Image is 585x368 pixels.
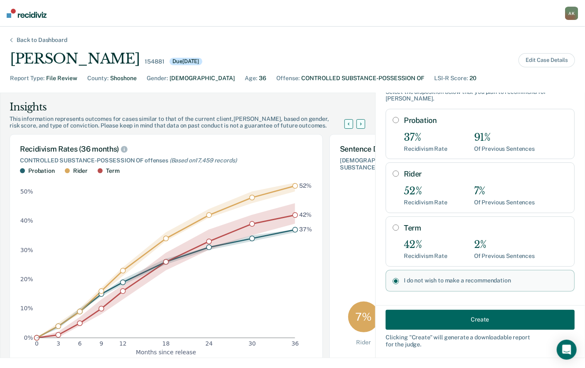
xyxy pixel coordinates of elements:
div: LSI-R Score : [434,74,468,83]
text: 10% [20,305,33,312]
div: 7% [474,185,535,197]
label: Term [404,223,568,233]
g: x-axis tick label [35,340,299,347]
text: 20% [20,276,33,282]
text: 37% [299,226,312,233]
div: Open Intercom Messenger [557,340,577,360]
text: 50% [20,188,33,195]
div: File Review [46,74,77,83]
text: 12 [119,340,127,347]
div: 91% [474,132,535,144]
div: [DEMOGRAPHIC_DATA] [170,74,235,83]
div: Recidivism Rate [404,253,447,260]
label: Rider [404,169,568,179]
div: Term [106,167,119,174]
div: Select the disposition below that you plan to recommend for [PERSON_NAME] . [386,88,575,103]
div: Gender : [147,74,168,83]
text: 6 [78,340,82,347]
div: Due [DATE] [170,58,203,65]
div: Report Type : [10,74,44,83]
div: Back to Dashboard [7,37,77,44]
div: Probation [28,167,55,174]
text: 36 [292,340,299,347]
div: Clicking " Create " will generate a downloadable report for the judge. [386,334,575,348]
text: 0% [24,334,33,341]
div: CONTROLLED SUBSTANCE-POSSESSION OF [301,74,424,83]
div: Age : [245,74,257,83]
g: text [299,182,312,233]
div: 36 [259,74,266,83]
div: [PERSON_NAME] [10,50,140,67]
div: Recidivism Rates (36 months) [20,145,312,154]
text: Months since release [136,349,196,356]
text: 18 [162,340,170,347]
button: AK [565,7,578,20]
div: Rider [356,339,371,346]
div: Insights [10,101,354,114]
div: Rider [73,167,88,174]
g: x-axis label [136,349,196,356]
div: Of Previous Sentences [474,145,535,152]
text: 30 [248,340,256,347]
div: 154881 [145,58,164,65]
text: 40% [20,217,33,224]
div: 2% [474,239,535,251]
div: 20 [469,74,477,83]
span: (Based on 17,459 records ) [170,157,237,164]
div: Recidivism Rate [404,145,447,152]
button: Create [386,309,575,329]
img: Recidiviz [7,9,47,18]
label: Probation [404,116,568,125]
div: Of Previous Sentences [474,199,535,206]
div: CONTROLLED SUBSTANCE-POSSESSION OF offenses [20,157,312,164]
div: 52% [404,185,447,197]
div: Recidivism Rate [404,199,447,206]
div: [DEMOGRAPHIC_DATA], LSI-R = 0-20, CONTROLLED SUBSTANCE-POSSESSION OF offenses [340,157,519,171]
div: 7 % [348,302,379,333]
div: Of Previous Sentences [474,253,535,260]
g: area [37,183,295,338]
button: Edit Case Details [519,53,575,67]
text: 3 [57,340,60,347]
text: 24 [205,340,213,347]
div: Offense : [276,74,300,83]
text: 0 [35,340,39,347]
text: 9 [100,340,103,347]
text: 52% [300,182,312,189]
g: y-axis tick label [20,188,33,341]
label: I do not wish to make a recommendation [404,277,568,284]
div: Shoshone [110,74,137,83]
g: dot [34,183,298,340]
div: 42% [404,239,447,251]
text: 42% [300,211,312,218]
div: A K [565,7,578,20]
div: This information represents outcomes for cases similar to that of the current client, [PERSON_NAM... [10,115,354,130]
div: Sentence Distribution [340,145,519,154]
text: 30% [20,246,33,253]
div: 37% [404,132,447,144]
div: County : [87,74,108,83]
